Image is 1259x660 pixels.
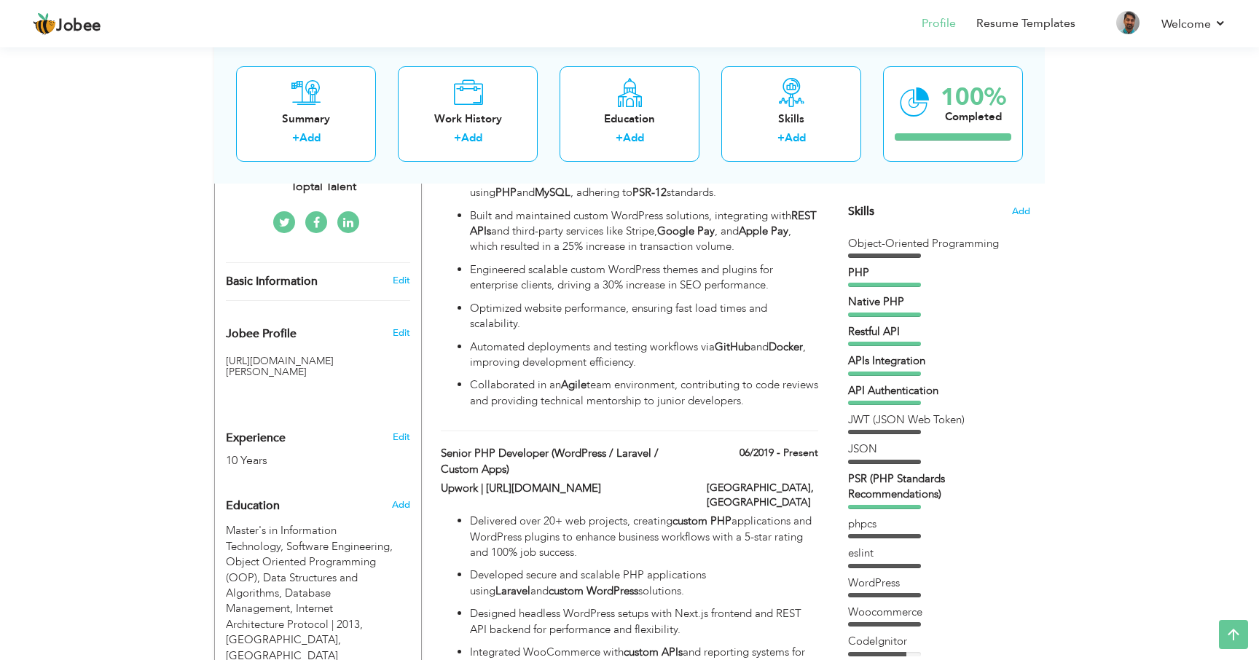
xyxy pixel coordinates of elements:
a: Welcome [1161,15,1226,33]
a: Edit [393,274,410,287]
p: Developed secure and scalable PHP applications using and solutions. [470,567,818,599]
span: Add [392,498,410,511]
div: Skills [733,111,850,126]
strong: PSR-12 [632,185,667,200]
div: WordPress [848,575,1030,591]
p: Optimized website performance, ensuring fast load times and scalability. [470,301,818,332]
span: Skills [848,203,874,219]
div: 10 Years [226,452,376,469]
div: APIs Integration [848,353,1030,369]
a: Edit [393,431,410,444]
span: Master's in Information Technology, Punjab University, 2013 [226,523,393,632]
p: Collaborated in an team environment, contributing to code reviews and providing technical mentors... [470,377,818,409]
a: Add [623,130,644,145]
div: PHP [848,265,1030,280]
div: Summary [248,111,364,126]
strong: custom WordPress [549,584,638,598]
span: Edit [393,326,410,339]
div: Native PHP [848,294,1030,310]
div: Object-Oriented Programming [848,236,1030,251]
strong: Docker [769,339,803,354]
a: Jobee [33,12,101,36]
strong: Laravel [495,584,530,598]
a: Resume Templates [976,15,1075,32]
strong: PHP [495,185,517,200]
strong: REST APIs [470,208,817,238]
div: Completed [941,109,1006,124]
strong: custom PHP [672,514,732,528]
span: Basic Information [226,275,318,288]
img: jobee.io [33,12,56,36]
div: Work History [409,111,526,126]
div: Restful API [848,324,1030,339]
div: JSON [848,441,1030,457]
a: Add [785,130,806,145]
div: PSR (PHP Standards Recommendations) [848,471,1030,503]
label: + [777,130,785,146]
a: Add [461,130,482,145]
div: JWT (JSON Web Token) [848,412,1030,428]
img: Profile Img [1116,11,1140,34]
h5: [URL][DOMAIN_NAME][PERSON_NAME] [226,355,410,378]
label: 06/2019 - Present [740,446,818,460]
a: Add [299,130,321,145]
strong: custom APIs [624,645,683,659]
div: Education [571,111,688,126]
span: Experience [226,432,286,445]
p: Designed and developed complex backend systems using and , adhering to standards. [470,170,818,201]
p: Automated deployments and testing workflows via and , improving development efficiency. [470,339,818,371]
div: API Authentication [848,383,1030,398]
div: phpcs [848,516,1030,532]
label: Senior PHP Developer (WordPress / Laravel / Custom Apps) [441,446,686,477]
label: + [454,130,461,146]
div: eslint [848,546,1030,561]
div: CodeIgnitor [848,634,1030,649]
label: + [616,130,623,146]
label: + [292,130,299,146]
strong: Apple Pay [739,224,788,238]
p: Engineered scalable custom WordPress themes and plugins for enterprise clients, driving a 30% inc... [470,262,818,294]
span: Education [226,500,280,513]
strong: Google Pay [657,224,715,238]
strong: Agile [561,377,587,392]
p: Designed headless WordPress setups with Next.js frontend and REST API backend for performance and... [470,606,818,637]
span: Jobee [56,18,101,34]
div: 100% [941,85,1006,109]
div: Woocommerce [848,605,1030,620]
iframe: fb:share_button Facebook Social Plugin [226,386,282,401]
p: Delivered over 20+ web projects, creating applications and WordPress plugins to enhance business ... [470,514,818,560]
a: Profile [922,15,956,32]
span: Jobee Profile [226,328,297,341]
p: Built and maintained custom WordPress solutions, integrating with and third-party services like S... [470,208,818,255]
label: Upwork | [URL][DOMAIN_NAME] [441,481,686,496]
strong: GitHub [715,339,750,354]
div: Enhance your career by creating a custom URL for your Jobee public profile. [215,312,421,348]
label: [GEOGRAPHIC_DATA], [GEOGRAPHIC_DATA] [707,481,818,510]
span: Add [1012,205,1030,219]
strong: MySQL [535,185,570,200]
